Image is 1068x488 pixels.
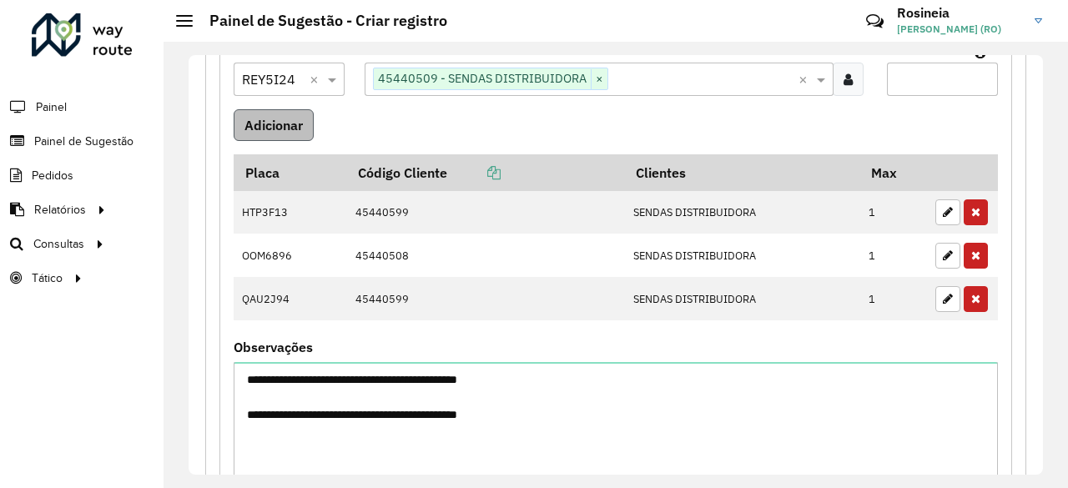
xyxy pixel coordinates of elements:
th: Clientes [624,154,859,190]
th: Código Cliente [346,154,624,190]
span: Painel [36,98,67,116]
td: SENDAS DISTRIBUIDORA [624,277,859,320]
td: SENDAS DISTRIBUIDORA [624,234,859,277]
h2: Painel de Sugestão - Criar registro [193,12,447,30]
td: 1 [860,234,927,277]
td: 45440508 [346,234,624,277]
span: Relatórios [34,201,86,219]
span: 45440509 - SENDAS DISTRIBUIDORA [374,68,591,88]
td: 45440599 [346,277,624,320]
td: 1 [860,190,927,234]
button: Adicionar [234,109,314,141]
td: SENDAS DISTRIBUIDORA [624,190,859,234]
th: Placa [234,154,346,190]
span: Consultas [33,235,84,253]
span: Tático [32,269,63,287]
span: Painel de Sugestão [34,133,133,150]
h3: Rosineia [897,5,1022,21]
span: × [591,69,607,89]
span: Clear all [798,69,813,89]
a: Contato Rápido [857,3,893,39]
span: Pedidos [32,167,73,184]
td: QAU2J94 [234,277,346,320]
label: Observações [234,337,313,357]
span: [PERSON_NAME] (RO) [897,22,1022,37]
td: 1 [860,277,927,320]
th: Max [860,154,927,190]
td: OOM6896 [234,234,346,277]
td: 45440599 [346,190,624,234]
span: Clear all [310,69,324,89]
td: HTP3F13 [234,190,346,234]
a: Copiar [447,164,501,181]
